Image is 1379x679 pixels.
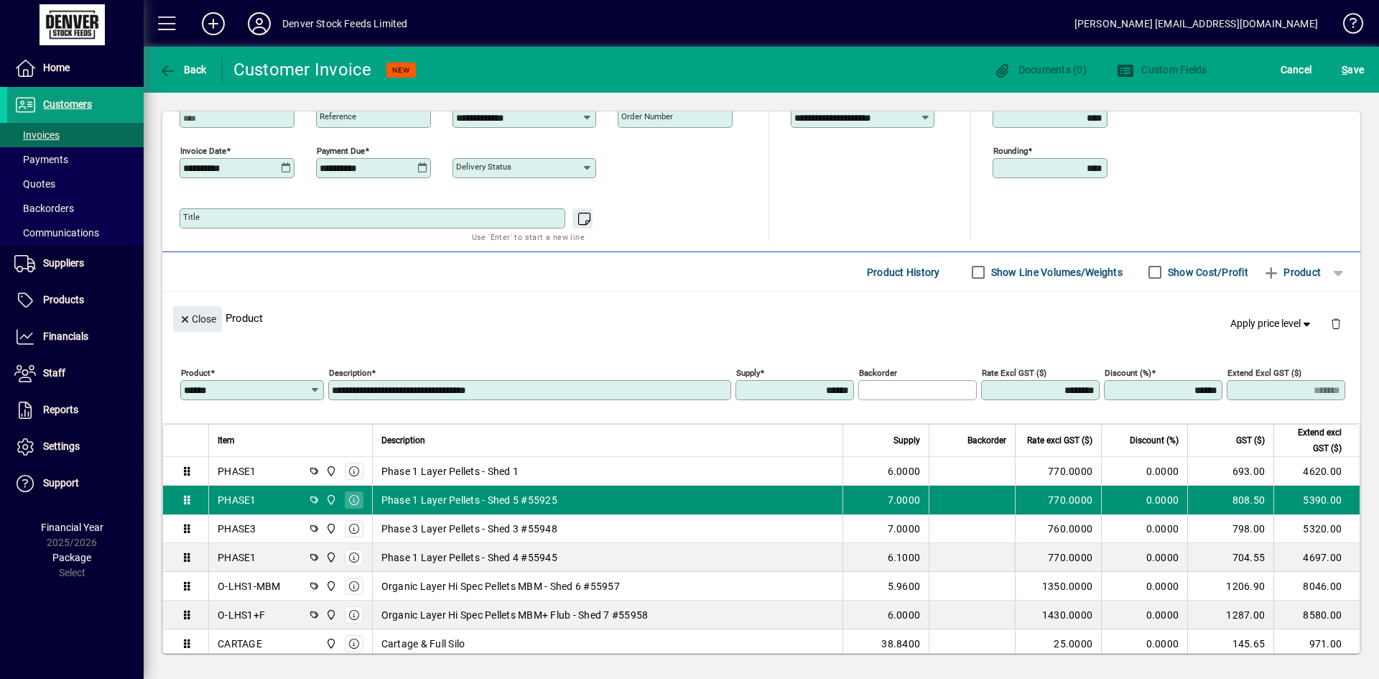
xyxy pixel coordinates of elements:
[1024,464,1092,479] div: 770.0000
[180,146,226,156] mat-label: Invoice date
[1105,368,1151,378] mat-label: Discount (%)
[1273,514,1360,543] td: 5320.00
[1277,57,1316,83] button: Cancel
[282,12,408,35] div: Denver Stock Feeds Limited
[43,477,79,489] span: Support
[320,111,356,121] mat-label: Reference
[472,228,585,245] mat-hint: Use 'Enter' to start a new line
[1024,550,1092,565] div: 770.0000
[218,608,265,622] div: O-LHS1+F
[1024,637,1092,651] div: 25.0000
[381,522,557,536] span: Phase 3 Layer Pellets - Shed 3 #55948
[1187,457,1273,486] td: 693.00
[218,493,256,507] div: PHASE1
[888,522,921,536] span: 7.0000
[1342,58,1364,81] span: ave
[41,522,103,533] span: Financial Year
[1024,579,1092,593] div: 1350.0000
[1281,58,1312,81] span: Cancel
[993,64,1087,75] span: Documents (0)
[1273,629,1360,658] td: 971.00
[1024,522,1092,536] div: 760.0000
[218,433,235,448] span: Item
[859,368,897,378] mat-label: Backorder
[1027,433,1092,448] span: Rate excl GST ($)
[1332,3,1361,50] a: Knowledge Base
[867,261,940,284] span: Product History
[14,203,74,214] span: Backorders
[881,637,920,651] span: 38.8400
[170,312,226,325] app-page-header-button: Close
[1273,457,1360,486] td: 4620.00
[1338,57,1368,83] button: Save
[173,306,222,332] button: Close
[7,429,144,465] a: Settings
[1101,514,1187,543] td: 0.0000
[43,62,70,73] span: Home
[181,368,210,378] mat-label: Product
[990,57,1090,83] button: Documents (0)
[190,11,236,37] button: Add
[1273,601,1360,629] td: 8580.00
[1273,486,1360,514] td: 5390.00
[888,579,921,593] span: 5.9600
[456,162,511,172] mat-label: Delivery status
[1074,12,1318,35] div: [PERSON_NAME] [EMAIL_ADDRESS][DOMAIN_NAME]
[14,129,60,141] span: Invoices
[1187,543,1273,572] td: 704.55
[43,98,92,110] span: Customers
[7,246,144,282] a: Suppliers
[52,552,91,563] span: Package
[1187,629,1273,658] td: 145.65
[322,463,338,479] span: DENVER STOCKFEEDS LTD
[381,464,519,479] span: Phase 1 Layer Pellets - Shed 1
[43,440,80,452] span: Settings
[43,294,84,305] span: Products
[993,146,1028,156] mat-label: Rounding
[967,433,1006,448] span: Backorder
[7,282,144,318] a: Products
[1101,572,1187,601] td: 0.0000
[1187,514,1273,543] td: 798.00
[381,493,557,507] span: Phase 1 Layer Pellets - Shed 5 #55925
[155,57,210,83] button: Back
[7,147,144,172] a: Payments
[1255,259,1328,285] button: Product
[218,522,256,536] div: PHASE3
[1024,493,1092,507] div: 770.0000
[7,466,144,502] a: Support
[1273,543,1360,572] td: 4697.00
[1101,629,1187,658] td: 0.0000
[7,172,144,196] a: Quotes
[1230,316,1314,331] span: Apply price level
[7,196,144,221] a: Backorders
[183,212,200,222] mat-label: Title
[218,579,281,593] div: O-LHS1-MBM
[43,257,84,269] span: Suppliers
[7,221,144,245] a: Communications
[1227,368,1301,378] mat-label: Extend excl GST ($)
[381,433,425,448] span: Description
[381,579,620,593] span: Organic Layer Hi Spec Pellets MBM - Shed 6 #55957
[43,367,65,379] span: Staff
[43,331,88,342] span: Financials
[1024,608,1092,622] div: 1430.0000
[7,392,144,428] a: Reports
[1225,311,1319,337] button: Apply price level
[1319,317,1353,330] app-page-header-button: Delete
[861,259,946,285] button: Product History
[1187,601,1273,629] td: 1287.00
[329,368,371,378] mat-label: Description
[888,550,921,565] span: 6.1000
[233,58,372,81] div: Customer Invoice
[381,637,465,651] span: Cartage & Full Silo
[179,308,216,331] span: Close
[1165,265,1248,280] label: Show Cost/Profit
[322,636,338,652] span: DENVER STOCKFEEDS LTD
[988,265,1123,280] label: Show Line Volumes/Weights
[1113,57,1211,83] button: Custom Fields
[893,433,920,448] span: Supply
[322,492,338,508] span: DENVER STOCKFEEDS LTD
[982,368,1046,378] mat-label: Rate excl GST ($)
[322,550,338,565] span: DENVER STOCKFEEDS LTD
